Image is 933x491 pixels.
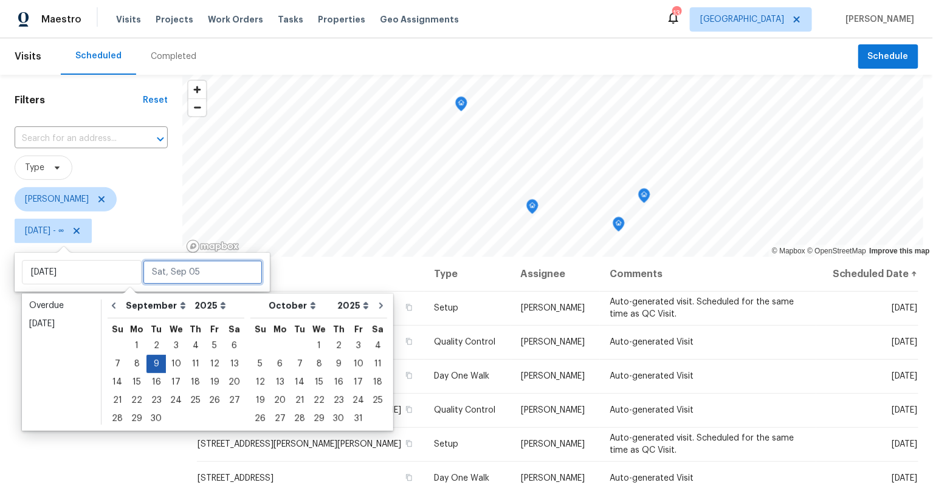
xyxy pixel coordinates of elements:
[348,410,368,427] div: 31
[127,337,146,355] div: Mon Sep 01 2025
[348,392,368,409] div: 24
[123,297,191,315] select: Month
[511,257,601,291] th: Assignee
[404,438,415,449] button: Copy Address
[290,355,309,373] div: Tue Oct 07 2025
[348,355,368,373] div: 10
[434,406,495,414] span: Quality Control
[198,474,274,482] span: [STREET_ADDRESS]
[152,131,169,148] button: Open
[380,13,459,26] span: Geo Assignments
[613,217,625,236] div: Map marker
[868,49,909,64] span: Schedule
[354,325,363,334] abbr: Friday
[841,13,915,26] span: [PERSON_NAME]
[424,257,511,291] th: Type
[205,337,224,354] div: 5
[404,404,415,415] button: Copy Address
[25,193,89,205] span: [PERSON_NAME]
[270,373,290,391] div: Mon Oct 13 2025
[290,374,309,391] div: 14
[41,13,81,26] span: Maestro
[434,304,458,312] span: Setup
[348,355,368,373] div: Fri Oct 10 2025
[270,410,290,428] div: Mon Oct 27 2025
[329,392,348,409] div: 23
[278,15,303,24] span: Tasks
[250,355,270,373] div: 5
[127,355,146,373] div: 8
[108,410,127,427] div: 28
[146,373,166,391] div: Tue Sep 16 2025
[224,337,244,354] div: 6
[368,355,387,373] div: 11
[368,355,387,373] div: Sat Oct 11 2025
[348,337,368,355] div: Fri Oct 03 2025
[270,374,290,391] div: 13
[188,98,206,116] button: Zoom out
[521,406,585,414] span: [PERSON_NAME]
[892,406,918,414] span: [DATE]
[186,373,205,391] div: Thu Sep 18 2025
[146,337,166,355] div: Tue Sep 02 2025
[205,391,224,410] div: Fri Sep 26 2025
[146,410,166,427] div: 30
[186,337,205,355] div: Thu Sep 04 2025
[224,355,244,373] div: 13
[186,337,205,354] div: 4
[166,374,186,391] div: 17
[368,391,387,410] div: Sat Oct 25 2025
[368,337,387,354] div: 4
[329,337,348,355] div: Thu Oct 02 2025
[15,129,134,148] input: Search for an address...
[146,337,166,354] div: 2
[526,199,539,218] div: Map marker
[521,304,585,312] span: [PERSON_NAME]
[190,325,201,334] abbr: Thursday
[127,391,146,410] div: Mon Sep 22 2025
[210,325,219,334] abbr: Friday
[270,392,290,409] div: 20
[116,13,141,26] span: Visits
[127,373,146,391] div: Mon Sep 15 2025
[309,410,329,427] div: 29
[15,94,143,106] h1: Filters
[521,372,585,380] span: [PERSON_NAME]
[870,247,930,255] a: Improve this map
[156,13,193,26] span: Projects
[270,410,290,427] div: 27
[892,474,918,482] span: [DATE]
[205,355,224,373] div: 12
[224,392,244,409] div: 27
[610,372,694,380] span: Auto-generated Visit
[404,302,415,313] button: Copy Address
[108,355,127,373] div: Sun Sep 07 2025
[600,257,816,291] th: Comments
[309,355,329,373] div: 8
[188,99,206,116] span: Zoom out
[266,297,334,315] select: Month
[25,297,98,428] ul: Date picker shortcuts
[29,300,94,312] div: Overdue
[610,474,694,482] span: Auto-generated Visit
[205,392,224,409] div: 26
[309,374,329,391] div: 15
[610,434,794,455] span: Auto-generated visit. Scheduled for the same time as QC Visit.
[807,247,866,255] a: OpenStreetMap
[329,410,348,428] div: Thu Oct 30 2025
[434,474,489,482] span: Day One Walk
[22,260,142,284] input: Start date
[205,373,224,391] div: Fri Sep 19 2025
[638,188,650,207] div: Map marker
[348,391,368,410] div: Fri Oct 24 2025
[521,440,585,448] span: [PERSON_NAME]
[197,257,424,291] th: Address
[434,440,458,448] span: Setup
[610,406,694,414] span: Auto-generated Visit
[334,297,372,315] select: Year
[108,410,127,428] div: Sun Sep 28 2025
[290,355,309,373] div: 7
[127,410,146,427] div: 29
[329,355,348,373] div: 9
[191,297,229,315] select: Year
